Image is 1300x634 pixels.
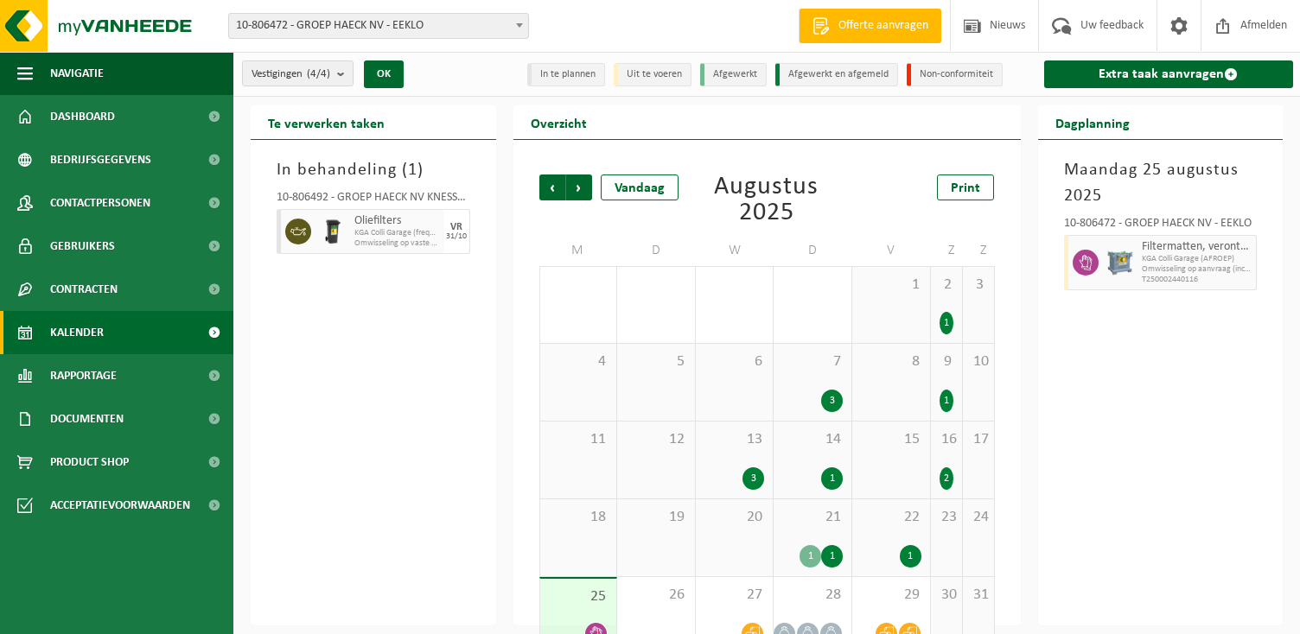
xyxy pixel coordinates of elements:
img: WB-0240-HPE-BK-01 [320,219,346,244]
span: Omwisseling op aanvraag (incl. verwerking) [1142,264,1252,275]
a: Print [937,174,994,200]
span: 2 [940,276,953,295]
td: D [617,235,696,266]
span: Kalender [50,311,104,354]
div: VR [450,222,462,232]
li: Non-conformiteit [907,63,1003,86]
span: 1 [408,162,417,179]
h3: In behandeling ( ) [277,157,470,183]
span: 12 [626,430,686,449]
span: 1 [861,276,921,295]
span: 20 [704,508,765,527]
td: D [774,235,852,266]
div: 3 [742,467,764,490]
span: 9 [940,352,953,371]
span: 21 [782,508,843,527]
span: Navigatie [50,52,104,95]
span: Gebruikers [50,225,115,268]
span: 4 [549,352,609,371]
span: Oliefilters [354,214,440,228]
div: 3 [821,390,843,412]
td: W [696,235,774,266]
span: 16 [940,430,953,449]
div: 31/10 [446,232,467,241]
span: Filtermatten, verontreinigd met verf [1142,240,1252,254]
span: 5 [626,352,686,371]
span: 15 [861,430,921,449]
h2: Overzicht [513,105,604,139]
span: 24 [972,508,985,527]
h2: Te verwerken taken [251,105,402,139]
div: 1 [940,312,953,334]
li: In te plannen [527,63,605,86]
a: Offerte aanvragen [799,9,941,43]
div: 1 [940,390,953,412]
span: Volgende [566,174,592,200]
span: Omwisseling op vaste frequentie (incl. verwerking) [354,238,440,249]
span: Contracten [50,268,118,311]
span: 22 [861,508,921,527]
span: T250002440116 [1142,275,1252,285]
div: 10-806492 - GROEP HAECK NV KNESSELARE - AALTER [277,192,470,209]
span: Offerte aanvragen [834,17,933,35]
span: 28 [782,586,843,605]
span: 10-806472 - GROEP HAECK NV - EEKLO [228,13,529,39]
count: (4/4) [307,68,330,79]
span: Bedrijfsgegevens [50,138,151,181]
span: 11 [549,430,609,449]
span: Vorige [539,174,565,200]
span: 8 [861,352,921,371]
span: 7 [782,352,843,371]
h2: Dagplanning [1038,105,1147,139]
div: 1 [821,467,843,490]
span: 30 [940,586,953,605]
span: 3 [972,276,985,295]
span: Print [951,181,980,195]
div: 1 [821,545,843,567]
li: Afgewerkt [700,63,767,86]
span: 10 [972,352,985,371]
div: 2 [940,467,953,490]
span: 18 [549,508,609,527]
button: OK [364,60,404,88]
span: KGA Colli Garage (frequentie) [354,228,440,238]
span: 6 [704,352,765,371]
span: 26 [626,586,686,605]
span: 29 [861,586,921,605]
div: Augustus 2025 [692,174,841,226]
li: Uit te voeren [614,63,691,86]
span: 27 [704,586,765,605]
span: 10-806472 - GROEP HAECK NV - EEKLO [229,14,528,38]
li: Afgewerkt en afgemeld [775,63,898,86]
span: Dashboard [50,95,115,138]
img: PB-AP-0800-MET-02-01 [1107,250,1133,276]
a: Extra taak aanvragen [1044,60,1294,88]
span: 14 [782,430,843,449]
h3: Maandag 25 augustus 2025 [1064,157,1258,209]
span: 13 [704,430,765,449]
td: M [539,235,618,266]
span: 23 [940,508,953,527]
span: Rapportage [50,354,117,397]
span: Contactpersonen [50,181,150,225]
span: 19 [626,508,686,527]
span: Documenten [50,397,124,441]
span: 17 [972,430,985,449]
span: KGA Colli Garage (AFROEP) [1142,254,1252,264]
span: 25 [549,587,609,606]
td: Z [963,235,995,266]
div: 1 [900,545,921,567]
div: Vandaag [601,174,679,200]
span: Acceptatievoorwaarden [50,484,190,527]
td: V [852,235,931,266]
span: 31 [972,586,985,605]
button: Vestigingen(4/4) [242,60,354,86]
span: Product Shop [50,441,129,484]
div: 1 [800,545,821,567]
span: Vestigingen [252,61,330,87]
div: 10-806472 - GROEP HAECK NV - EEKLO [1064,218,1258,235]
td: Z [931,235,963,266]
